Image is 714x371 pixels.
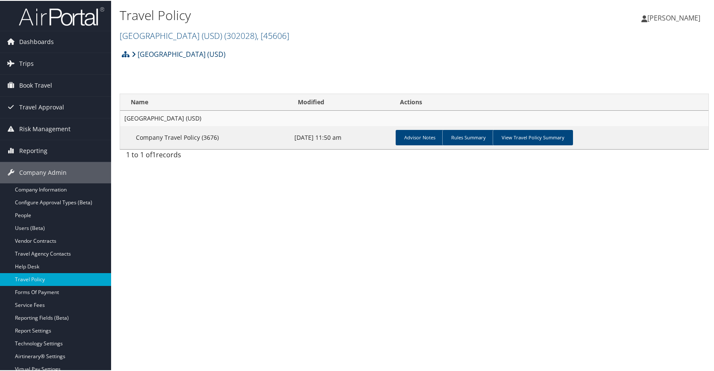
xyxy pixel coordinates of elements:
[19,118,71,139] span: Risk Management
[120,93,290,110] th: Name: activate to sort column ascending
[493,129,573,144] a: View Travel Policy Summary
[290,93,392,110] th: Modified: activate to sort column ascending
[120,110,708,125] td: [GEOGRAPHIC_DATA] (USD)
[152,149,156,159] span: 1
[224,29,257,41] span: ( 302028 )
[19,30,54,52] span: Dashboards
[442,129,494,144] a: Rules Summary
[19,96,64,117] span: Travel Approval
[120,29,289,41] a: [GEOGRAPHIC_DATA] (USD)
[126,149,261,163] div: 1 to 1 of records
[19,74,52,95] span: Book Travel
[19,161,67,183] span: Company Admin
[120,125,290,148] td: Company Travel Policy (3676)
[19,139,47,161] span: Reporting
[257,29,289,41] span: , [ 45606 ]
[132,45,226,62] a: [GEOGRAPHIC_DATA] (USD)
[641,4,709,30] a: [PERSON_NAME]
[396,129,444,144] a: Advisor Notes
[19,52,34,74] span: Trips
[19,6,104,26] img: airportal-logo.png
[120,6,512,24] h1: Travel Policy
[290,125,392,148] td: [DATE] 11:50 am
[392,93,708,110] th: Actions
[647,12,700,22] span: [PERSON_NAME]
